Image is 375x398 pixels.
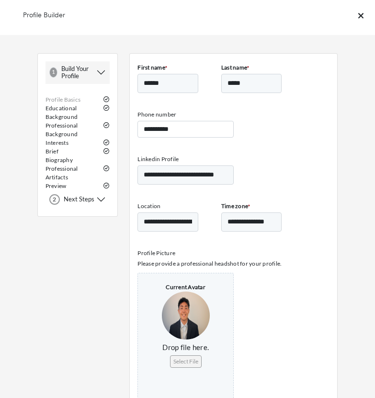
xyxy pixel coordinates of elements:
h5: Build Your Profile [57,65,97,80]
h5: Next Steps [60,196,94,203]
label: Linkedin Profile [137,155,179,164]
a: Professional Artifacts [45,165,78,181]
h3: Drop file here. [148,343,224,351]
label: Last name [221,63,250,72]
a: Brief Biography [45,148,73,164]
label: Time zone [221,202,250,211]
a: Educational Background [45,105,78,120]
label: Location [137,202,160,211]
label: Profile Picture [137,249,175,258]
abbr: required [248,204,250,209]
a: Preview [45,182,67,189]
abbr: required [165,65,167,70]
p: Current Avatar [162,283,210,292]
button: Select File [170,355,202,368]
a: Professional Background [45,122,78,138]
label: First name [137,63,167,72]
div: 2 [49,194,60,205]
div: 1 [49,67,57,78]
a: Profile Basics [45,96,81,103]
a: Interests [45,139,68,146]
p: Please provide a professional headshot for your profile. [137,259,330,268]
button: 1 Build Your Profile [49,65,106,80]
img: marcusrocco_headshot%20(1).jpg [162,292,210,339]
button: 2 Next Steps [49,194,106,205]
abbr: required [247,65,249,70]
label: Phone number [137,110,176,119]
